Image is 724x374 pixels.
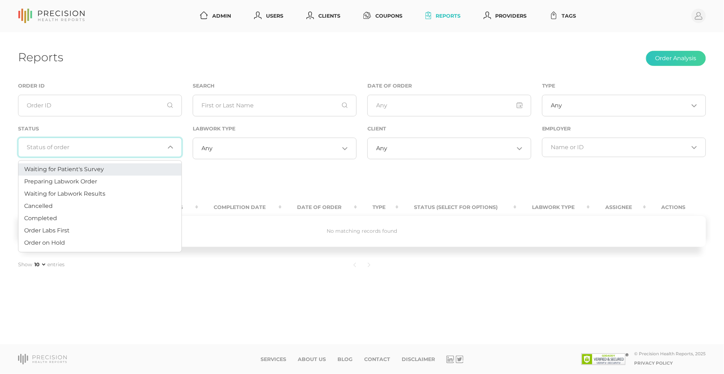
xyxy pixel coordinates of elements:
[646,51,706,66] button: Order Analysis
[551,102,562,109] span: Any
[193,138,357,159] div: Search for option
[398,199,516,215] th: Status (Select for Options) : activate to sort column ascending
[198,199,282,215] th: Completion Date : activate to sort column ascending
[423,9,463,23] a: Reports
[18,199,70,215] th: Patient : activate to sort column ascending
[18,126,39,132] label: Status
[590,199,646,215] th: Assignee : activate to sort column ascending
[516,199,590,215] th: Labwork Type : activate to sort column ascending
[18,50,63,64] h1: Reports
[367,126,386,132] label: Client
[251,9,286,23] a: Users
[357,199,398,215] th: Type : activate to sort column ascending
[542,126,571,132] label: Employer
[213,145,339,152] input: Search for option
[197,9,234,23] a: Admin
[27,144,165,151] input: Search for option
[481,9,530,23] a: Providers
[551,144,689,151] input: Search for option
[298,356,326,362] a: About Us
[542,95,706,116] div: Search for option
[18,169,46,175] label: Assigned
[562,102,689,109] input: Search for option
[126,199,198,215] th: Employer Tag : activate to sort column ascending
[367,83,412,89] label: Date of Order
[33,261,47,268] select: Showentries
[367,95,531,116] input: Any
[376,145,388,152] span: Any
[193,83,214,89] label: Search
[18,261,65,268] label: Show entries
[388,145,514,152] input: Search for option
[282,199,357,215] th: Date Of Order : activate to sort column ascending
[361,9,405,23] a: Coupons
[364,356,390,362] a: Contact
[18,83,45,89] label: Order ID
[261,356,286,362] a: Services
[337,356,353,362] a: Blog
[581,353,629,365] img: SSL site seal - click to verify
[634,351,706,356] div: © Precision Health Reports, 2025
[27,181,109,189] label: View Assigned to me Orders
[402,356,435,362] a: Disclaimer
[193,126,235,132] label: Labwork Type
[634,360,673,366] a: Privacy Policy
[547,9,579,23] a: Tags
[367,138,531,159] div: Search for option
[18,215,706,247] td: No matching records found
[542,83,555,89] label: Type
[646,199,706,215] th: Actions
[202,145,213,152] span: Any
[18,95,182,116] input: Order ID
[304,9,343,23] a: Clients
[70,199,126,215] th: Order ID : activate to sort column ascending
[193,95,357,116] input: First or Last Name
[18,138,182,157] div: Search for option
[542,138,706,157] div: Search for option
